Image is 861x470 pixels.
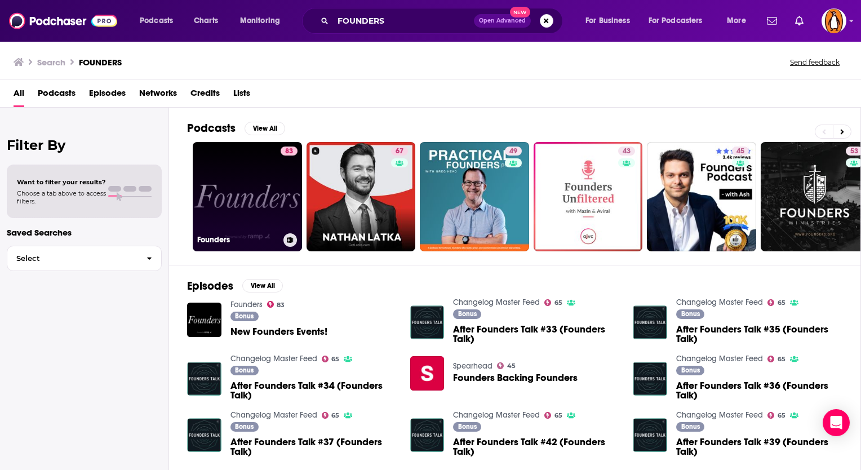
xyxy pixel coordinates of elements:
a: 83 [267,301,285,308]
a: All [14,84,24,107]
a: Networks [139,84,177,107]
img: After Founders Talk #39 (Founders Talk) [633,418,667,453]
a: 83 [281,147,298,156]
a: 45 [497,362,516,369]
a: Changelog Master Feed [230,354,317,363]
a: 43 [534,142,643,251]
img: After Founders Talk #42 (Founders Talk) [410,418,445,453]
img: New Founders Events! [187,303,221,337]
span: Podcasts [140,13,173,29]
span: Lists [233,84,250,107]
a: After Founders Talk #33 (Founders Talk) [410,305,445,340]
a: Podcasts [38,84,76,107]
a: 45 [647,142,756,251]
span: Open Advanced [479,18,526,24]
button: open menu [641,12,719,30]
a: 65 [767,412,785,419]
a: Changelog Master Feed [676,410,763,420]
a: After Founders Talk #39 (Founders Talk) [676,437,842,456]
h3: Search [37,57,65,68]
img: After Founders Talk #37 (Founders Talk) [187,418,221,453]
button: open menu [132,12,188,30]
a: 65 [322,412,340,419]
span: For Podcasters [649,13,703,29]
span: 65 [778,357,785,362]
a: Changelog Master Feed [453,410,540,420]
p: Saved Searches [7,227,162,238]
span: Charts [194,13,218,29]
span: For Business [585,13,630,29]
a: EpisodesView All [187,279,283,293]
span: Bonus [681,423,700,430]
span: 65 [554,300,562,305]
button: open menu [578,12,644,30]
img: After Founders Talk #36 (Founders Talk) [633,362,667,396]
a: Changelog Master Feed [230,410,317,420]
a: 83Founders [193,142,302,251]
span: 65 [554,413,562,418]
div: Search podcasts, credits, & more... [313,8,574,34]
span: Bonus [235,367,254,374]
img: After Founders Talk #35 (Founders Talk) [633,305,667,340]
a: Episodes [89,84,126,107]
span: 67 [396,146,403,157]
h3: FOUNDERS [79,57,122,68]
a: PodcastsView All [187,121,285,135]
a: 67 [307,142,416,251]
a: 65 [544,299,562,306]
a: After Founders Talk #33 (Founders Talk) [453,325,619,344]
a: 65 [544,412,562,419]
span: Logged in as penguin_portfolio [822,8,846,33]
button: open menu [232,12,295,30]
span: 49 [509,146,517,157]
a: Credits [190,84,220,107]
a: Show notifications dropdown [791,11,808,30]
img: Podchaser - Follow, Share and Rate Podcasts [9,10,117,32]
a: 65 [767,299,785,306]
span: More [727,13,746,29]
div: Open Intercom Messenger [823,409,850,436]
span: Bonus [681,367,700,374]
a: Changelog Master Feed [676,298,763,307]
img: After Founders Talk #34 (Founders Talk) [187,362,221,396]
span: Bonus [235,313,254,320]
a: 43 [618,147,635,156]
img: Founders Backing Founders [410,356,445,391]
span: 45 [736,146,744,157]
a: 65 [767,356,785,362]
span: After Founders Talk #34 (Founders Talk) [230,381,397,400]
h3: Founders [197,235,279,245]
span: 45 [507,363,516,369]
input: Search podcasts, credits, & more... [333,12,474,30]
span: Select [7,255,137,262]
img: User Profile [822,8,846,33]
a: After Founders Talk #37 (Founders Talk) [230,437,397,456]
button: Show profile menu [822,8,846,33]
a: Spearhead [453,361,492,371]
span: Choose a tab above to access filters. [17,189,106,205]
span: 65 [778,300,785,305]
a: Founders Backing Founders [453,373,578,383]
a: Changelog Master Feed [453,298,540,307]
a: After Founders Talk #36 (Founders Talk) [676,381,842,400]
span: 65 [331,357,339,362]
a: After Founders Talk #42 (Founders Talk) [453,437,619,456]
h2: Filter By [7,137,162,153]
span: New Founders Events! [230,327,327,336]
span: Bonus [458,311,477,317]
